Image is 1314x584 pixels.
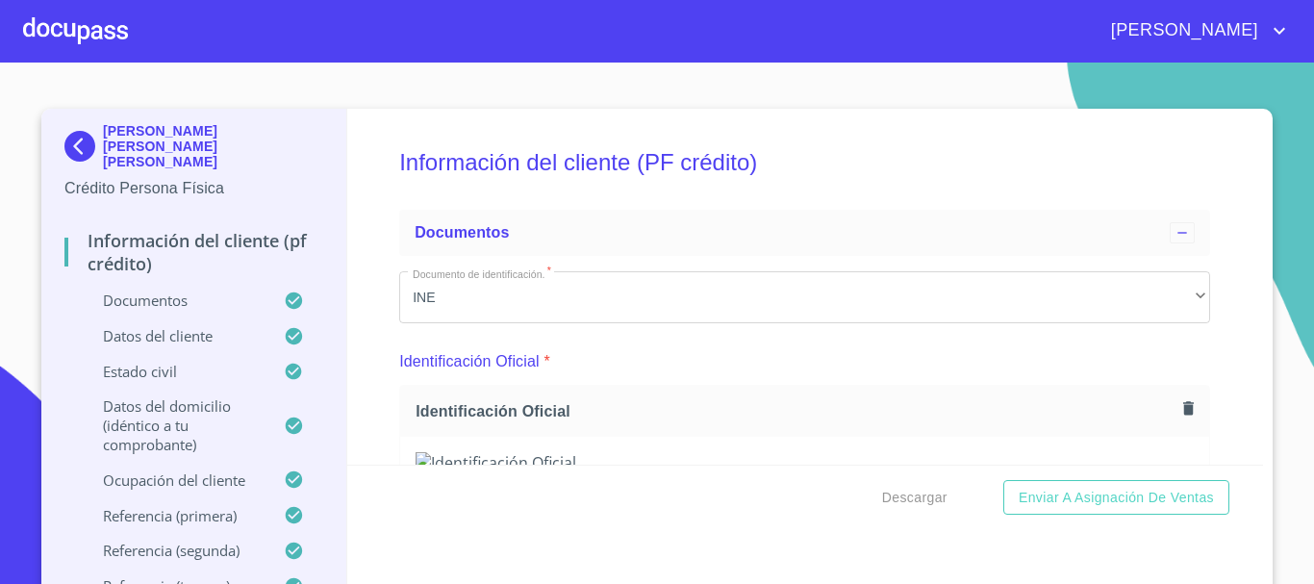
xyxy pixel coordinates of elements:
span: Identificación Oficial [416,401,1175,421]
span: Descargar [882,486,948,510]
p: Referencia (segunda) [64,541,284,560]
p: [PERSON_NAME] [PERSON_NAME] [PERSON_NAME] [103,123,323,169]
span: [PERSON_NAME] [1097,15,1268,46]
button: account of current user [1097,15,1291,46]
p: Referencia (primera) [64,506,284,525]
div: Documentos [399,210,1210,256]
p: Ocupación del Cliente [64,470,284,490]
p: Identificación Oficial [399,350,540,373]
p: Datos del domicilio (idéntico a tu comprobante) [64,396,284,454]
button: Descargar [874,480,955,516]
button: Enviar a Asignación de Ventas [1003,480,1229,516]
img: Docupass spot blue [64,131,103,162]
p: Crédito Persona Física [64,177,323,200]
span: Documentos [415,224,509,241]
div: INE [399,271,1210,323]
p: Documentos [64,291,284,310]
p: Datos del cliente [64,326,284,345]
h5: Información del cliente (PF crédito) [399,123,1210,202]
p: Información del cliente (PF crédito) [64,229,323,275]
div: [PERSON_NAME] [PERSON_NAME] [PERSON_NAME] [64,123,323,177]
img: Identificación Oficial [416,452,1194,473]
span: Enviar a Asignación de Ventas [1019,486,1214,510]
p: Estado Civil [64,362,284,381]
